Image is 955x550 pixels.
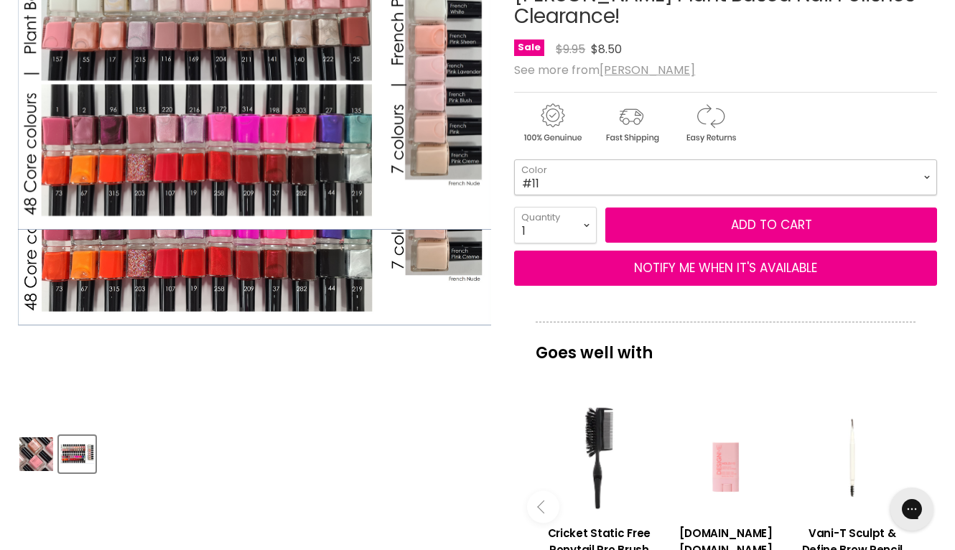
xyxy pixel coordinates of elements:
iframe: Gorgias live chat messenger [883,483,941,536]
button: Add to cart [605,208,937,243]
span: $8.50 [591,41,622,57]
div: Product thumbnails [16,432,493,472]
a: [PERSON_NAME] [600,62,695,78]
span: $9.95 [556,41,585,57]
img: returns.gif [672,101,748,145]
span: Sale [514,39,544,56]
img: shipping.gif [593,101,669,145]
img: Hawley Plant Based Nail Polishes - Clearance! [60,444,94,464]
button: Hawley Plant Based Nail Polishes - Clearance! [18,436,55,472]
button: NOTIFY ME WHEN IT'S AVAILABLE [514,251,937,286]
button: Hawley Plant Based Nail Polishes - Clearance! [59,436,95,472]
span: See more from [514,62,695,78]
p: Goes well with [536,322,916,369]
img: genuine.gif [514,101,590,145]
img: Hawley Plant Based Nail Polishes - Clearance! [19,437,53,471]
select: Quantity [514,207,597,243]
